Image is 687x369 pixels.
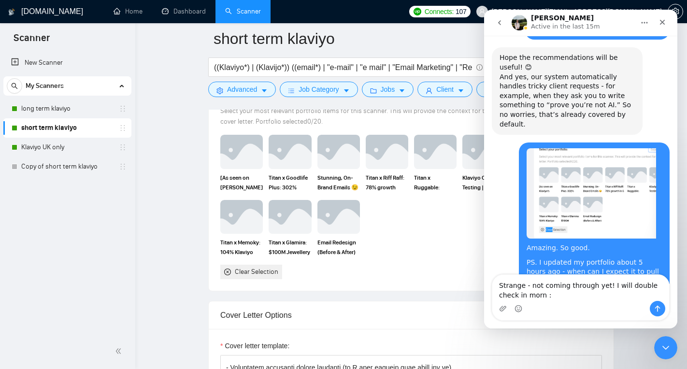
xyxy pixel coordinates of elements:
[220,200,263,234] img: portfolio thumbnail image
[6,31,57,51] span: Scanner
[3,53,131,72] li: New Scanner
[362,82,414,97] button: folderJobscaret-down
[115,346,125,356] span: double-left
[114,7,143,15] a: homeHome
[317,200,360,234] img: portfolio thumbnail image
[484,10,677,328] iframe: Intercom live chat
[7,78,22,94] button: search
[425,6,454,17] span: Connects:
[21,99,113,118] a: long term klaviyo
[479,8,486,15] span: user
[417,82,472,97] button: userClientcaret-down
[227,84,257,95] span: Advanced
[343,87,350,94] span: caret-down
[119,124,127,132] span: holder
[654,336,677,359] iframe: Intercom live chat
[11,53,124,72] a: New Scanner
[269,135,311,169] img: portfolio thumbnail image
[269,200,311,234] img: portfolio thumbnail image
[317,135,360,169] img: portfolio thumbnail image
[436,84,454,95] span: Client
[381,84,395,95] span: Jobs
[224,269,231,275] span: close-circle
[220,301,602,329] div: Cover Letter Options
[214,27,594,51] input: Scanner name...
[288,87,295,94] span: bars
[119,143,127,151] span: holder
[462,135,505,169] img: portfolio thumbnail image
[26,76,64,96] span: My Scanners
[220,135,263,169] img: portfolio thumbnail image
[7,83,22,89] span: search
[456,6,466,17] span: 107
[119,163,127,170] span: holder
[220,173,263,192] span: [As seen on [PERSON_NAME]'s website] Titan x Circular: $0-2M [DATE]
[21,157,113,176] a: Copy of short term klaviyo
[269,173,311,192] span: Titan x Goodlife Plus: 302% subscription growth [DATE]
[399,87,405,94] span: caret-down
[476,64,483,71] span: info-circle
[119,105,127,113] span: holder
[216,87,223,94] span: setting
[208,82,276,97] button: settingAdvancedcaret-down
[668,4,683,19] button: setting
[21,138,113,157] a: Klaviyo UK only
[21,118,113,138] a: short term klaviyo
[214,61,472,73] input: Search Freelance Jobs...
[458,87,464,94] span: caret-down
[462,173,505,192] span: Klaviyo Offer Testing | 85% more profit on sales | A/B testing 👇
[225,7,261,15] a: searchScanner
[299,84,339,95] span: Job Category
[370,87,377,94] span: folder
[317,173,360,192] span: Stunning, On-Brand Emails 😉 | Titan Marketing | Portfolio
[235,267,278,277] div: Clear Selection
[162,7,206,15] a: dashboardDashboard
[476,82,535,97] button: idcardVendorcaret-down
[366,173,408,192] span: Titan x Riff Raff: 78% growth [DATE]
[366,135,408,169] img: portfolio thumbnail image
[414,173,457,192] span: Titan x Ruggable: £563k additional revenue [DATE]
[220,238,263,257] span: Titan x Memoky: 104% Klaviyo growth yearly
[414,135,457,169] img: portfolio thumbnail image
[220,341,289,351] label: Cover letter template:
[414,8,421,15] img: upwork-logo.png
[3,76,131,176] li: My Scanners
[8,4,15,20] img: logo
[426,87,432,94] span: user
[280,82,358,97] button: barsJob Categorycaret-down
[269,238,311,257] span: Titan x Glamira: $100M Jewellery Brand
[261,87,268,94] span: caret-down
[668,8,683,15] a: setting
[317,238,360,257] span: Email Redesign (Before & After)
